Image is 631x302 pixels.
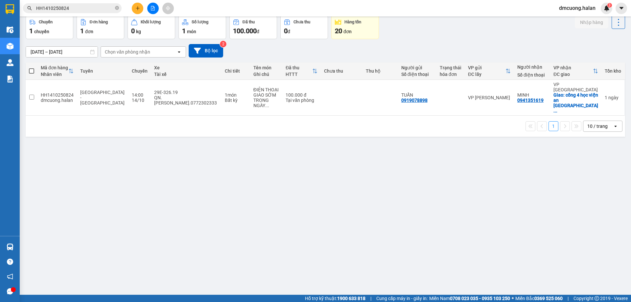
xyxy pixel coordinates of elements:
span: Hỗ trợ kỹ thuật: [305,295,365,302]
span: ⚪️ [512,297,514,300]
button: caret-down [616,3,627,14]
button: Đã thu100.000đ [229,15,277,39]
button: 1 [549,121,558,131]
th: Toggle SortBy [465,62,514,80]
strong: 0708 023 035 - 0935 103 250 [450,296,510,301]
div: Tên món [253,65,279,70]
th: Toggle SortBy [282,62,321,80]
button: Bộ lọc [189,44,223,58]
span: đ [257,29,259,34]
span: 20 [335,27,342,35]
span: caret-down [619,5,624,11]
span: plus [135,6,140,11]
div: MINH [517,92,547,98]
div: ĐC giao [553,72,593,77]
div: Chọn văn phòng nhận [105,49,150,55]
button: Khối lượng0kg [128,15,175,39]
div: Nhân viên [41,72,68,77]
span: đơn [343,29,352,34]
span: đ [288,29,290,34]
div: TUẤN [401,92,433,98]
sup: 2 [220,41,226,47]
button: Số lượng1món [178,15,226,39]
div: Người gửi [401,65,433,70]
span: 1 [80,27,84,35]
th: Toggle SortBy [37,62,77,80]
span: 1 [182,27,186,35]
span: chuyến [34,29,49,34]
div: VP [GEOGRAPHIC_DATA] [553,82,598,92]
button: aim [162,3,174,14]
button: Chuyến1chuyến [26,15,73,39]
div: Tài xế [154,72,218,77]
span: kg [136,29,141,34]
div: QN.[PERSON_NAME].0772302333 [154,95,218,105]
span: Cung cấp máy in - giấy in: [376,295,428,302]
div: Chưa thu [324,68,359,74]
div: Thu hộ [366,68,395,74]
div: Xe [154,65,218,70]
span: món [187,29,196,34]
div: Hàng tồn [344,20,361,24]
strong: 1900 633 818 [337,296,365,301]
span: aim [166,6,170,11]
button: Hàng tồn20đơn [331,15,379,39]
div: Tuyến [80,68,125,74]
div: ĐIỆN THOẠI [253,87,279,92]
span: Miền Bắc [515,295,563,302]
span: dmcuong.halan [554,4,601,12]
div: GIAO SỚM TRONG NGÀY - NHẸ TAY - DỄ VỠ [253,92,279,108]
div: 1 món [225,92,247,98]
div: 0941351619 [517,98,544,103]
div: Trạng thái [440,65,461,70]
div: 10 / trang [587,123,608,129]
button: Chưa thu0đ [280,15,328,39]
span: 3 [608,3,611,8]
span: close-circle [115,5,119,12]
strong: 0369 525 060 [534,296,563,301]
div: Chuyến [39,20,53,24]
span: 0 [284,27,288,35]
img: warehouse-icon [7,244,13,250]
input: Select a date range. [26,47,98,57]
span: đơn [85,29,93,34]
th: Toggle SortBy [550,62,601,80]
span: 100.000 [233,27,257,35]
span: message [7,288,13,294]
span: [GEOGRAPHIC_DATA] - [GEOGRAPHIC_DATA] [80,90,125,105]
button: plus [132,3,143,14]
span: 0 [131,27,135,35]
input: Tìm tên, số ĐT hoặc mã đơn [36,5,114,12]
div: Khối lượng [141,20,161,24]
span: ... [265,103,269,108]
div: VP nhận [553,65,593,70]
span: close-circle [115,6,119,10]
div: Số điện thoại [517,72,547,78]
div: VP [PERSON_NAME] [468,95,511,100]
span: 1 [29,27,33,35]
span: ngày [608,95,619,100]
div: Tồn kho [605,68,621,74]
div: Tại văn phòng [286,98,317,103]
span: copyright [595,296,599,301]
div: Đơn hàng [90,20,108,24]
button: Nhập hàng [575,16,608,28]
img: icon-new-feature [604,5,610,11]
div: hóa đơn [440,72,461,77]
span: notification [7,273,13,280]
div: ĐC lấy [468,72,505,77]
span: ... [553,108,557,113]
div: Mã đơn hàng [41,65,68,70]
div: Số lượng [192,20,208,24]
div: Đã thu [286,65,312,70]
span: | [568,295,569,302]
span: search [27,6,32,11]
span: file-add [151,6,155,11]
img: warehouse-icon [7,43,13,50]
div: 100.000 đ [286,92,317,98]
div: VP gửi [468,65,505,70]
div: Ghi chú [253,72,279,77]
img: logo-vxr [6,4,14,14]
div: Giao: cổng 4 học viện an ninh đường 19 tháng 5 [553,92,598,113]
